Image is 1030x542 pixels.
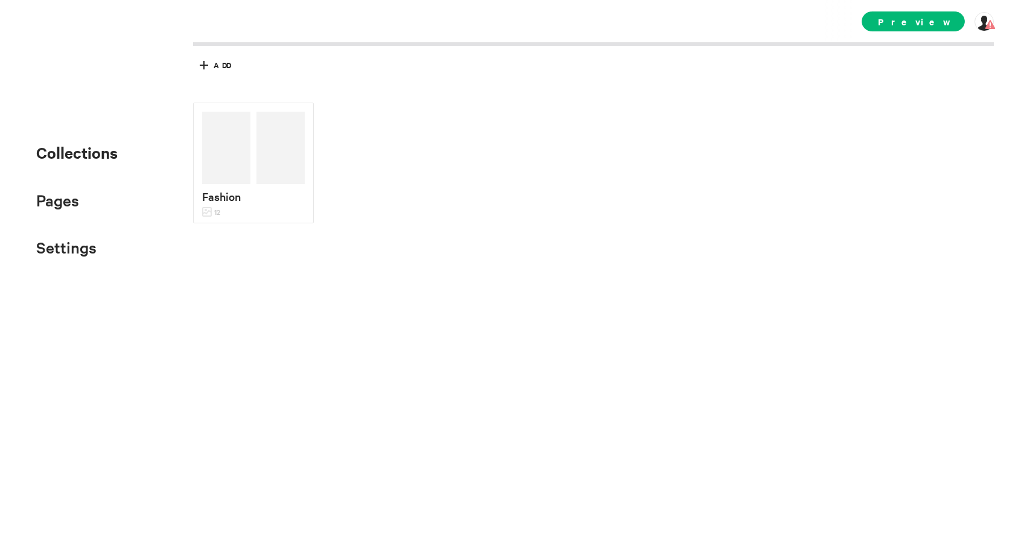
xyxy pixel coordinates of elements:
span: Preview [862,11,965,31]
p: Fashion [202,188,305,205]
span: Pages [36,190,79,210]
span: Add [214,60,230,71]
p: 12 [202,206,220,218]
span: Collections [36,142,118,163]
span: Settings [36,237,97,257]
